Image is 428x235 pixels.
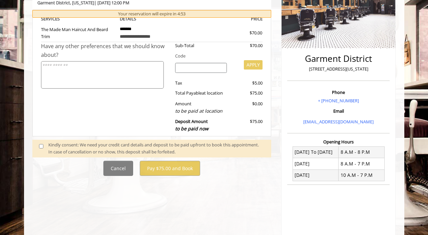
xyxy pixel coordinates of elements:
[293,169,339,181] td: [DATE]
[232,80,263,87] div: $5.00
[339,158,385,169] td: 8 A.M - 7 P.M
[48,141,265,155] div: Kindly consent: We need your credit card details and deposit to be paid upfront to book this appo...
[103,161,133,176] button: Cancel
[289,66,388,73] p: [STREET_ADDRESS][US_STATE]
[170,90,232,97] div: Total Payable
[244,60,263,70] button: APPLY
[170,52,263,60] div: Code
[170,42,232,49] div: Sub-Total
[289,54,388,64] h2: Garment District
[303,119,374,125] a: [EMAIL_ADDRESS][DOMAIN_NAME]
[339,146,385,158] td: 8 A.M - 8 P.M
[41,42,170,59] div: Have any other preferences that we should know about?
[232,118,263,132] div: $75.00
[175,125,208,132] span: to be paid now
[289,90,388,95] h3: Phone
[175,118,208,132] b: Deposit Amount
[175,107,227,115] div: to be paid at location
[41,15,115,23] th: SERVICE
[32,10,272,18] div: Your reservation will expire in 4:53
[293,146,339,158] td: [DATE] To [DATE]
[140,161,200,176] button: Pay $75.00 and Book
[232,100,263,115] div: $0.00
[189,15,263,23] th: PRICE
[232,90,263,97] div: $75.00
[293,158,339,169] td: [DATE]
[289,109,388,113] h3: Email
[287,139,390,144] h3: Opening Hours
[339,169,385,181] td: 10 A.M - 7 P.M
[170,80,232,87] div: Tax
[226,29,262,36] div: $70.00
[202,90,223,96] span: at location
[318,98,359,104] a: + [PHONE_NUMBER]
[57,16,60,22] span: S
[170,100,232,115] div: Amount
[115,15,189,23] th: DETAILS
[232,42,263,49] div: $70.00
[41,22,115,42] td: The Made Man Haircut And Beard Trim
